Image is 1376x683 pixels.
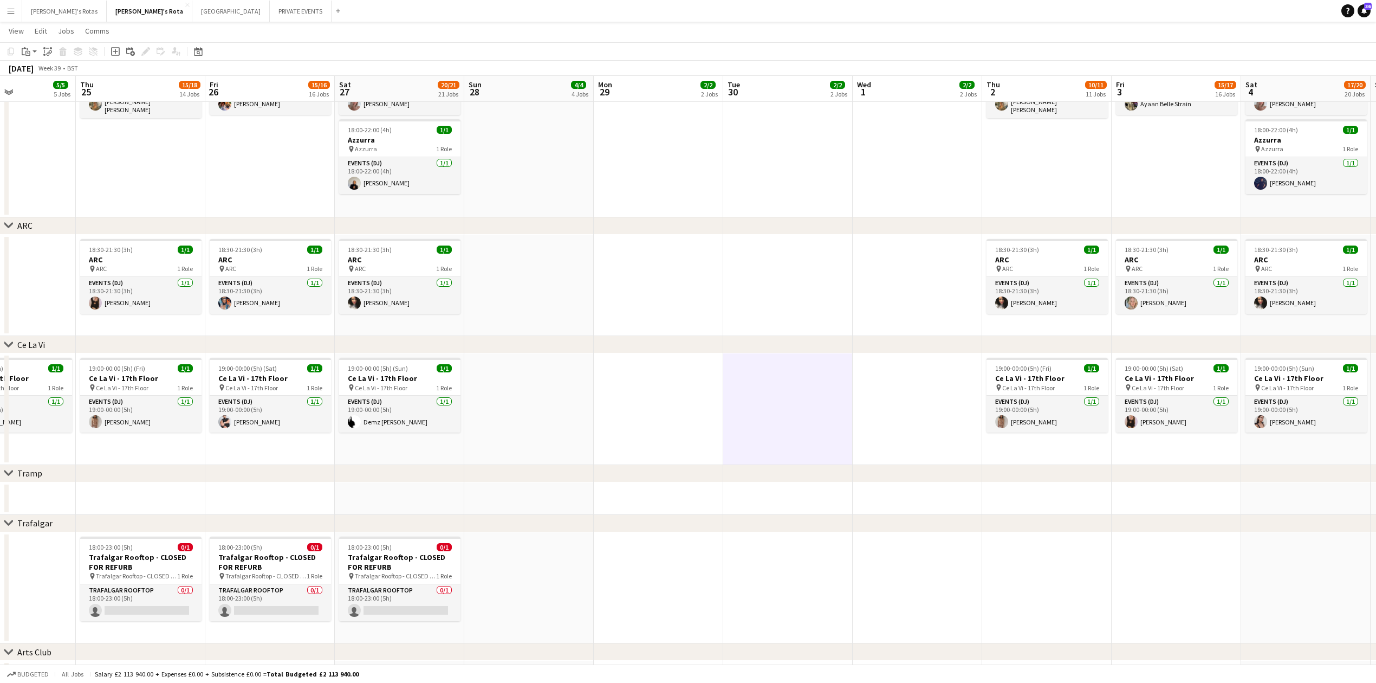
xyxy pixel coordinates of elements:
[58,26,74,36] span: Jobs
[36,64,63,72] span: Week 39
[9,63,34,74] div: [DATE]
[1358,4,1371,17] a: 36
[270,1,332,22] button: PRIVATE EVENTS
[30,24,51,38] a: Edit
[17,220,33,231] div: ARC
[107,1,192,22] button: [PERSON_NAME]'s Rota
[22,1,107,22] button: [PERSON_NAME]'s Rotas
[17,468,42,479] div: Tramp
[1364,3,1372,10] span: 36
[95,670,359,678] div: Salary £2 113 940.00 + Expenses £0.00 + Subsistence £0.00 =
[17,671,49,678] span: Budgeted
[4,24,28,38] a: View
[67,64,78,72] div: BST
[17,339,45,350] div: Ce La Vi
[60,670,86,678] span: All jobs
[267,670,359,678] span: Total Budgeted £2 113 940.00
[35,26,47,36] span: Edit
[17,518,53,529] div: Trafalgar
[9,26,24,36] span: View
[192,1,270,22] button: [GEOGRAPHIC_DATA]
[85,26,109,36] span: Comms
[5,668,50,680] button: Budgeted
[54,24,79,38] a: Jobs
[17,647,51,658] div: Arts Club
[81,24,114,38] a: Comms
